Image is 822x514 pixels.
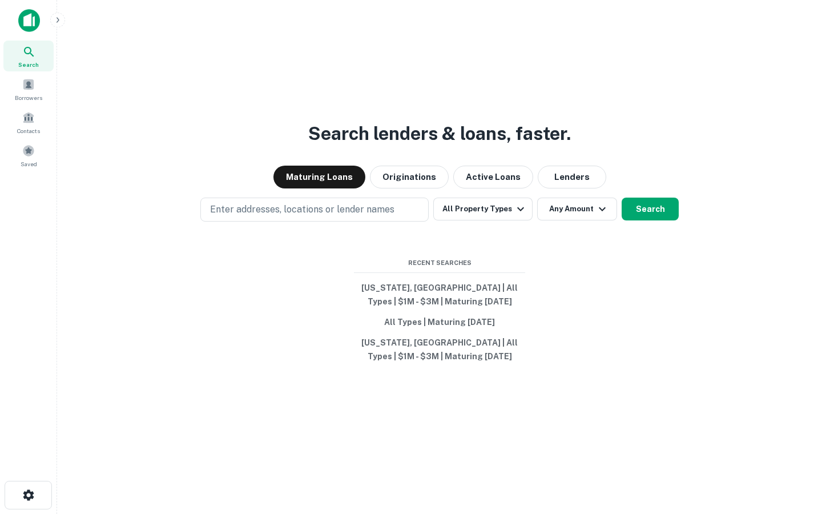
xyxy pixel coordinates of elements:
[3,74,54,105] a: Borrowers
[354,332,525,367] button: [US_STATE], [GEOGRAPHIC_DATA] | All Types | $1M - $3M | Maturing [DATE]
[210,203,394,216] p: Enter addresses, locations or lender names
[15,93,42,102] span: Borrowers
[200,198,429,222] button: Enter addresses, locations or lender names
[433,198,533,220] button: All Property Types
[538,166,606,188] button: Lenders
[354,278,525,312] button: [US_STATE], [GEOGRAPHIC_DATA] | All Types | $1M - $3M | Maturing [DATE]
[17,126,40,135] span: Contacts
[3,107,54,138] a: Contacts
[273,166,365,188] button: Maturing Loans
[3,41,54,71] a: Search
[308,120,571,147] h3: Search lenders & loans, faster.
[537,198,617,220] button: Any Amount
[765,423,822,477] iframe: Chat Widget
[354,258,525,268] span: Recent Searches
[18,9,40,32] img: capitalize-icon.png
[370,166,449,188] button: Originations
[354,312,525,332] button: All Types | Maturing [DATE]
[21,159,37,168] span: Saved
[622,198,679,220] button: Search
[3,140,54,171] a: Saved
[453,166,533,188] button: Active Loans
[18,60,39,69] span: Search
